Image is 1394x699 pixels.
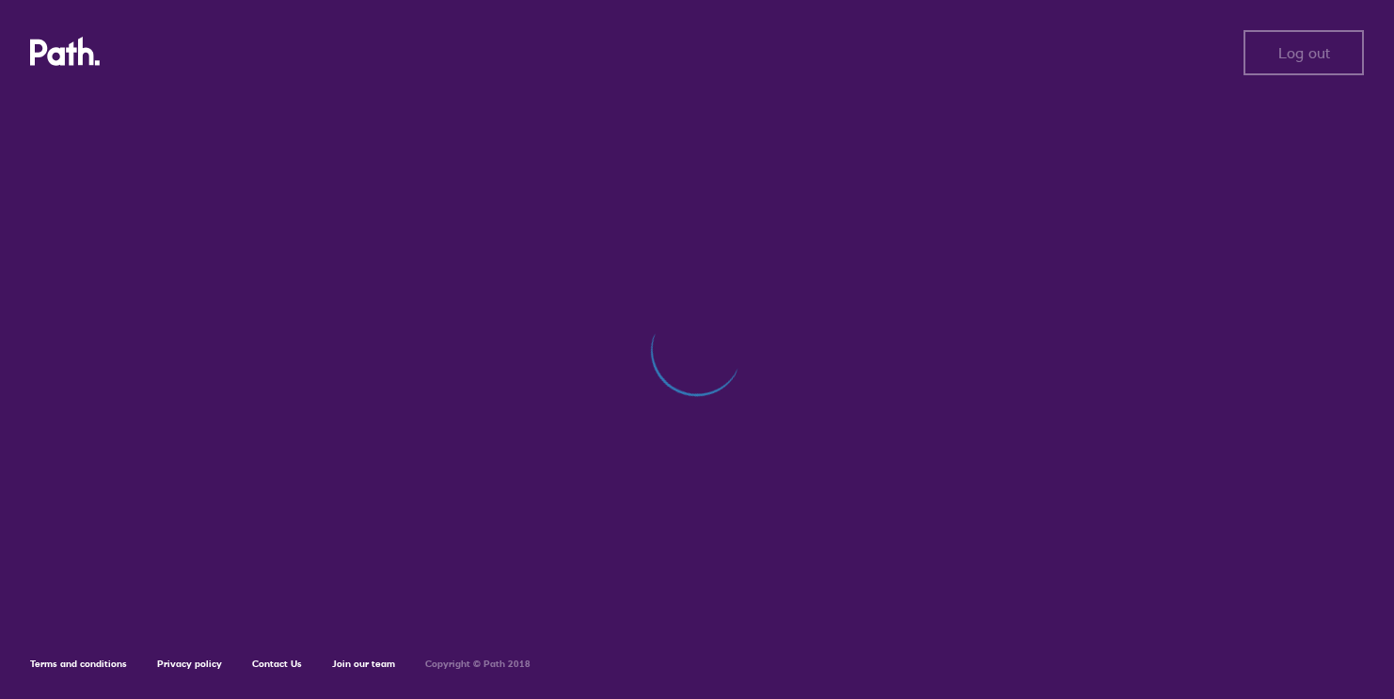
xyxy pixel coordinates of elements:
a: Join our team [332,658,395,670]
h6: Copyright © Path 2018 [425,659,531,670]
a: Privacy policy [157,658,222,670]
a: Contact Us [252,658,302,670]
a: Terms and conditions [30,658,127,670]
span: Log out [1278,44,1330,61]
button: Log out [1244,30,1364,75]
